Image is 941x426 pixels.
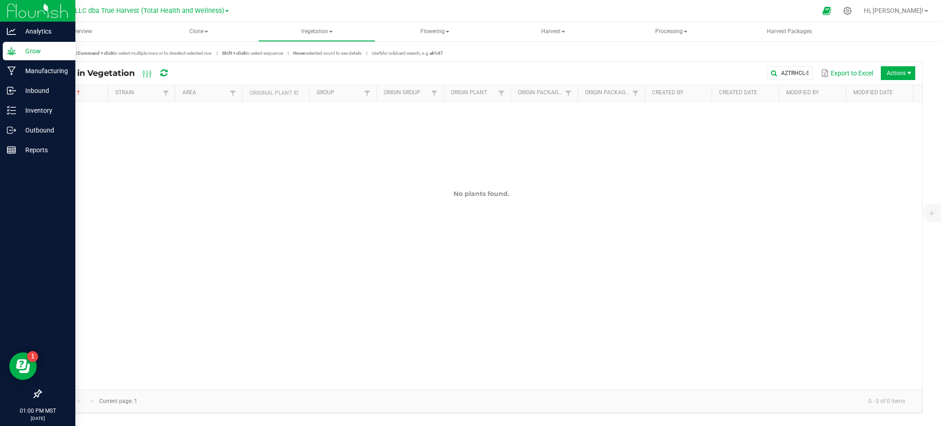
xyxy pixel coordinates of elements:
[613,22,730,41] a: Processing
[379,51,382,56] strong: %
[853,89,909,97] a: Modified DateSortable
[16,65,71,76] p: Manufacturing
[372,51,443,56] span: Use for wildcard search, e.g.
[212,50,222,57] span: |
[57,28,104,35] span: Overview
[16,144,71,155] p: Reports
[27,351,38,362] iframe: Resource center unread badge
[7,106,16,115] inline-svg: Inventory
[27,7,224,15] span: DXR FINANCE 4 LLC dba True Harvest (Total Health and Wellness)
[293,51,306,56] strong: Hover
[563,87,574,99] a: Filter
[283,50,293,57] span: |
[430,51,443,56] strong: ak%47
[317,89,361,97] a: GroupSortable
[16,85,71,96] p: Inbound
[451,89,495,97] a: Origin PlantSortable
[719,89,775,97] a: Created DateSortable
[4,415,71,422] p: [DATE]
[384,89,428,97] a: Origin GroupSortable
[222,51,283,56] span: to select sequence
[258,22,375,41] a: Vegetation
[818,65,875,81] button: Export to Excel
[293,51,362,56] span: selected count to see details
[48,65,183,81] div: Plants in Vegetation
[242,85,309,102] th: Original Plant ID
[842,6,853,15] div: Manage settings
[41,390,922,413] kendo-pager: Current page: 1
[496,87,507,99] a: Filter
[7,145,16,155] inline-svg: Reports
[115,89,160,97] a: StrainSortable
[429,87,440,99] a: Filter
[453,190,510,198] span: No plants found.
[786,89,842,97] a: Modified BySortable
[160,87,171,99] a: Filter
[881,66,915,80] li: Actions
[613,23,730,41] span: Processing
[376,22,493,41] a: Flowering
[731,22,848,41] a: Harvest Packages
[495,22,612,41] a: Harvest
[767,66,813,80] input: Search
[362,50,372,57] span: |
[9,352,37,380] iframe: Resource center
[816,2,837,20] span: Open Ecommerce Menu
[143,394,913,409] kendo-pager-info: 0 - 0 of 0 items
[22,22,139,41] a: Overview
[652,89,708,97] a: Created BySortable
[16,46,71,57] p: Grow
[16,105,71,116] p: Inventory
[140,22,257,41] a: Clone
[518,89,562,97] a: Origin Package IDSortable
[48,89,104,97] a: Plant IDSortable
[182,89,227,97] a: AreaSortable
[227,87,238,99] a: Filter
[222,51,246,56] strong: Shift + click
[495,23,612,41] span: Harvest
[7,46,16,56] inline-svg: Grow
[4,407,71,415] p: 01:00 PM MST
[68,51,113,56] strong: Ctrl/Command + click
[16,26,71,37] p: Analytics
[7,86,16,95] inline-svg: Inbound
[68,51,212,56] span: to select multiple rows or to deselect selected row
[754,28,824,35] span: Harvest Packages
[630,87,641,99] a: Filter
[259,23,375,41] span: Vegetation
[141,23,257,41] span: Clone
[585,89,629,97] a: Origin Package Lot NumberSortable
[377,23,493,41] span: Flowering
[7,126,16,135] inline-svg: Outbound
[7,27,16,36] inline-svg: Analytics
[864,7,924,14] span: Hi, [PERSON_NAME]!
[362,87,373,99] a: Filter
[75,89,82,97] span: Sortable
[7,66,16,75] inline-svg: Manufacturing
[16,125,71,136] p: Outbound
